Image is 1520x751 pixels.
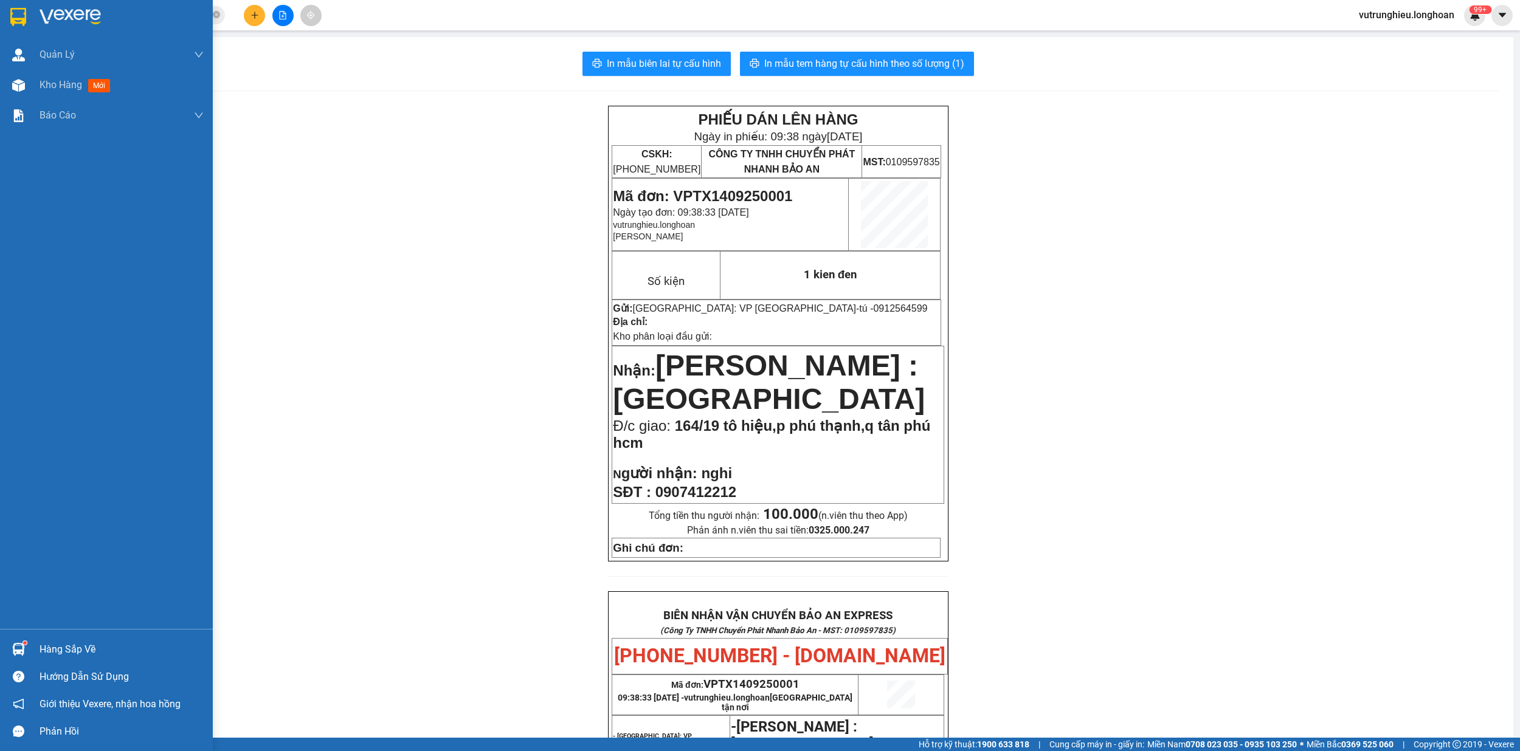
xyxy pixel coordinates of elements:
[873,303,927,314] span: 0912564599
[23,641,27,645] sup: 1
[10,8,26,26] img: logo-vxr
[613,207,748,218] span: Ngày tạo đơn: 09:38:33 [DATE]
[13,698,24,710] span: notification
[5,41,92,63] span: [PHONE_NUMBER]
[919,738,1029,751] span: Hỗ trợ kỹ thuật:
[613,417,674,434] span: Đ/c giao:
[687,524,869,536] span: Phản ánh n.viên thu sai tiền:
[722,693,853,712] span: [GEOGRAPHIC_DATA] tận nơi
[731,718,736,735] span: -
[40,696,181,712] span: Giới thiệu Vexere, nhận hoa hồng
[592,58,602,70] span: printer
[621,465,697,481] span: gười nhận:
[804,268,857,281] span: 1 kien đen
[194,50,204,60] span: down
[655,484,736,500] span: 0907412212
[750,58,759,70] span: printer
[859,303,927,314] span: tú -
[613,732,714,750] span: - [GEOGRAPHIC_DATA]: VP [GEOGRAPHIC_DATA]-
[641,149,672,159] strong: CSKH:
[763,510,908,521] span: (n.viên thu theo App)
[764,56,964,71] span: In mẫu tem hàng tự cấu hình theo số lượng (1)
[660,626,896,635] strong: (Công Ty TNHH Chuyển Phát Nhanh Bảo An - MST: 0109597835)
[694,130,862,143] span: Ngày in phiếu: 09:38 ngày
[827,130,863,143] span: [DATE]
[106,41,223,63] span: CÔNG TY TNHH CHUYỂN PHÁT NHANH BẢO AN
[613,317,648,327] strong: Địa chỉ:
[244,5,265,26] button: plus
[809,524,869,536] strong: 0325.000.247
[613,417,930,451] span: 164/19 tô hiệu,p phú thạnh,q tân phú hcm
[213,11,220,18] span: close-circle
[671,680,800,690] span: Mã đơn:
[300,5,322,26] button: aim
[663,609,893,622] strong: BIÊN NHẬN VẬN CHUYỂN BẢO AN EXPRESS
[613,231,683,241] span: [PERSON_NAME]
[607,56,721,71] span: In mẫu biên lai tự cấu hình
[708,149,855,174] span: CÔNG TY TNHH CHUYỂN PHÁT NHANH BẢO AN
[613,468,697,481] strong: N
[684,693,852,712] span: vutrunghieu.longhoan
[40,722,204,741] div: Phản hồi
[613,331,712,341] span: Kho phân loại đầu gửi:
[1491,5,1513,26] button: caret-down
[306,11,315,19] span: aim
[613,220,695,230] span: vutrunghieu.longhoan
[856,303,927,314] span: -
[613,541,683,554] strong: Ghi chú đơn:
[1038,738,1040,751] span: |
[613,362,655,379] span: Nhận:
[1469,5,1491,14] sup: 426
[582,52,731,76] button: printerIn mẫu biên lai tự cấu hình
[648,275,685,288] span: Số kiện
[1497,10,1508,21] span: caret-down
[613,484,651,500] strong: SĐT :
[13,671,24,682] span: question-circle
[698,111,858,128] strong: PHIẾU DÁN LÊN HÀNG
[33,41,64,52] strong: CSKH:
[863,157,885,167] strong: MST:
[613,349,925,415] span: [PERSON_NAME] : [GEOGRAPHIC_DATA]
[12,49,25,61] img: warehouse-icon
[77,24,245,37] span: Ngày in phiếu: 09:38 ngày
[12,643,25,656] img: warehouse-icon
[613,303,632,314] strong: Gửi:
[1470,10,1480,21] img: icon-new-feature
[5,74,184,90] span: Mã đơn: VPTX1409250001
[1349,7,1464,22] span: vutrunghieu.longhoan
[613,149,700,174] span: [PHONE_NUMBER]
[1403,738,1404,751] span: |
[213,10,220,21] span: close-circle
[13,725,24,737] span: message
[701,465,732,481] span: nghi
[194,111,204,120] span: down
[81,5,241,22] strong: PHIẾU DÁN LÊN HÀNG
[40,47,75,62] span: Quản Lý
[40,640,204,659] div: Hàng sắp về
[88,79,110,92] span: mới
[649,510,908,521] span: Tổng tiền thu người nhận:
[40,79,82,91] span: Kho hàng
[1453,740,1461,749] span: copyright
[1049,738,1144,751] span: Cung cấp máy in - giấy in:
[1147,738,1297,751] span: Miền Nam
[613,188,792,204] span: Mã đơn: VPTX1409250001
[618,693,852,712] span: 09:38:33 [DATE] -
[272,5,294,26] button: file-add
[977,739,1029,749] strong: 1900 633 818
[763,506,818,523] strong: 100.000
[278,11,287,19] span: file-add
[1186,739,1297,749] strong: 0708 023 035 - 0935 103 250
[40,108,76,123] span: Báo cáo
[703,677,800,691] span: VPTX1409250001
[863,157,939,167] span: 0109597835
[740,52,974,76] button: printerIn mẫu tem hàng tự cấu hình theo số lượng (1)
[614,644,945,667] span: [PHONE_NUMBER] - [DOMAIN_NAME]
[1307,738,1394,751] span: Miền Bắc
[250,11,259,19] span: plus
[1341,739,1394,749] strong: 0369 525 060
[1300,742,1304,747] span: ⚪️
[12,109,25,122] img: solution-icon
[12,79,25,92] img: warehouse-icon
[633,303,856,314] span: [GEOGRAPHIC_DATA]: VP [GEOGRAPHIC_DATA]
